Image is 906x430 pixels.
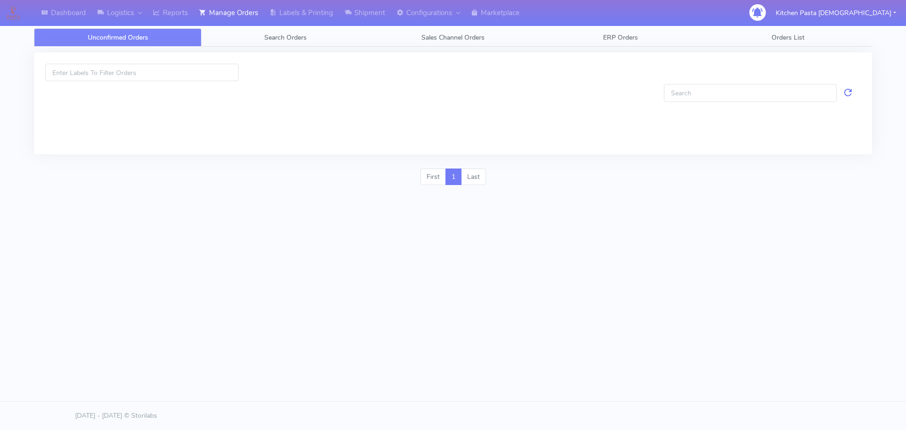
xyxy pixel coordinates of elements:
[264,33,307,42] span: Search Orders
[45,64,239,81] input: Enter Labels To Filter Orders
[88,33,148,42] span: Unconfirmed Orders
[603,33,638,42] span: ERP Orders
[772,33,805,42] span: Orders List
[34,28,872,47] ul: Tabs
[445,169,461,185] a: 1
[664,84,837,101] input: Search
[769,3,903,23] button: Kitchen Pasta [DEMOGRAPHIC_DATA]
[421,33,485,42] span: Sales Channel Orders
